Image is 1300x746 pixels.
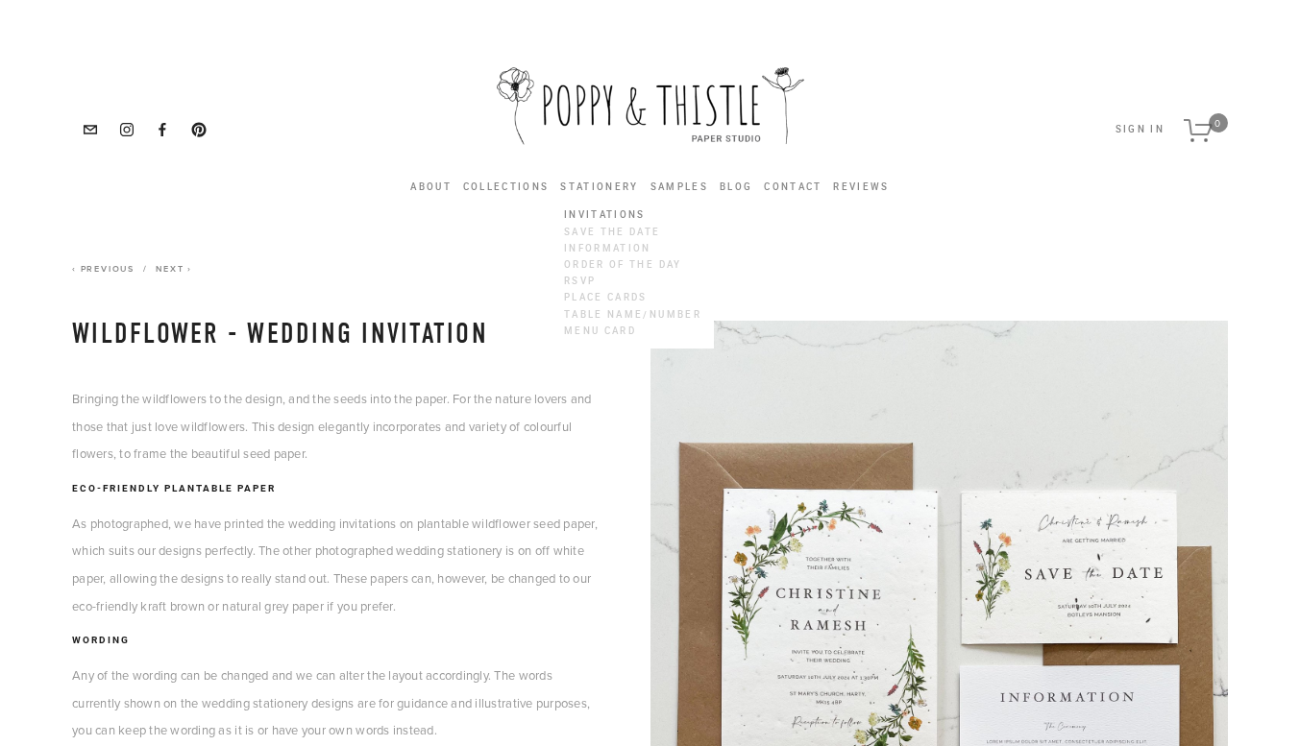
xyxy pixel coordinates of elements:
p: Any of the wording can be changed and we can alter the layout accordingly. The words currently sh... [72,662,602,744]
a: Save the Date [560,224,704,240]
span: Previous [81,262,135,275]
button: Sign In [1116,125,1165,134]
p: As photographed, we have printed the wedding invitations on plantable wildflower seed paper, whic... [72,510,602,619]
a: RSVP [560,274,704,290]
a: Next [156,262,192,275]
a: Previous [72,262,135,275]
span: 0 [1209,113,1228,132]
a: Invitations [560,207,704,224]
span: Sign In [1116,124,1165,134]
a: Order of the Day [560,256,704,273]
a: Information [560,240,704,256]
a: 0 items in cart [1174,96,1238,163]
span: Bringing the wildflowers to the design, and the seeds into the paper. For the nature lovers and t... [72,390,592,462]
h1: Wildflower - Wedding Invitation [72,321,602,347]
a: About [410,181,452,192]
h3: Wording [72,632,602,649]
a: Menu Card [560,323,704,339]
a: Collections [463,177,550,198]
a: Place Cards [560,290,704,306]
a: Table Name/Number [560,306,704,323]
a: Stationery [560,181,638,192]
img: Poppy &amp; Thistle [497,67,804,154]
a: Reviews [833,177,889,198]
span: Next [156,262,184,275]
h3: Eco-Friendly Plantable Paper [72,480,602,497]
a: Blog [720,177,752,198]
a: Samples [650,177,708,198]
a: Contact [764,177,822,198]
